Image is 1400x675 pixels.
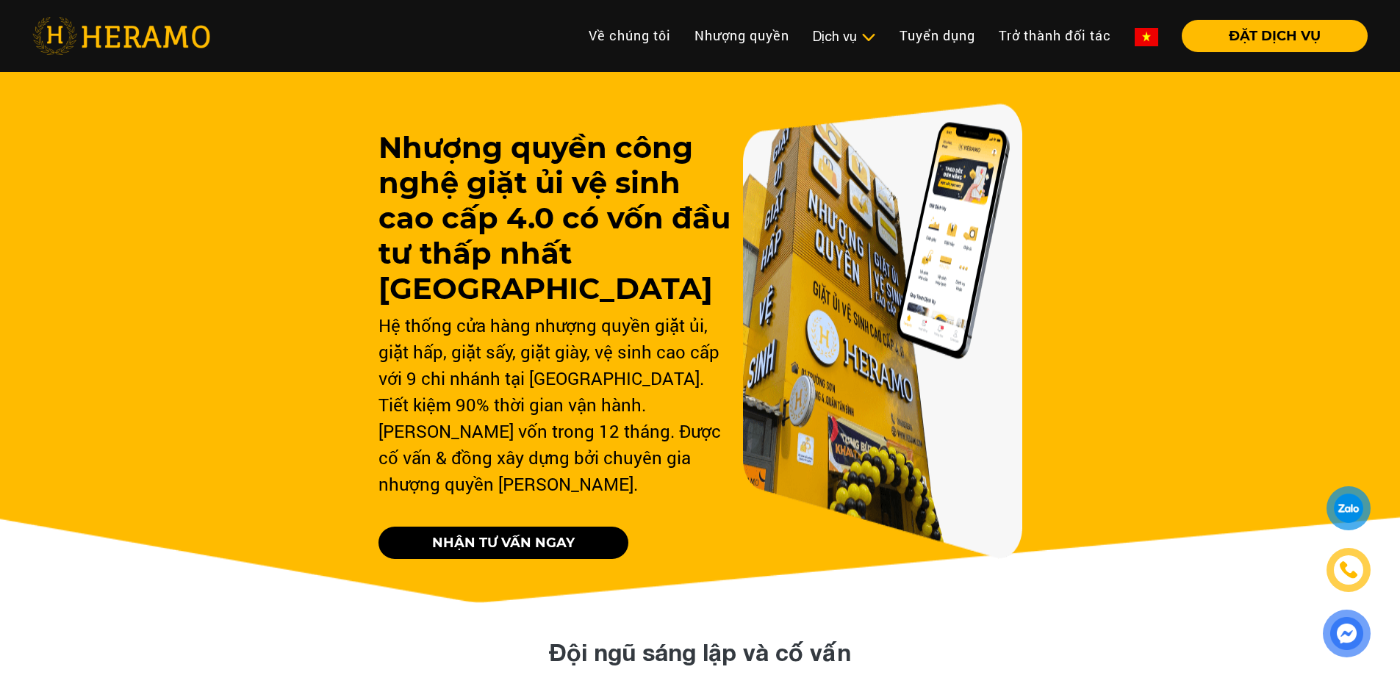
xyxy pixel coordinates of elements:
img: phone-icon [1338,560,1359,581]
a: ĐẶT DỊCH VỤ [1170,29,1368,43]
a: Trở thành đối tác [987,20,1123,51]
button: ĐẶT DỊCH VỤ [1182,20,1368,52]
a: phone-icon [1329,550,1369,591]
a: NHẬN TƯ VẤN NGAY [378,527,628,559]
h2: Đội ngũ sáng lập và cố vấn [381,638,1020,666]
div: Dịch vụ [813,26,876,46]
img: subToggleIcon [861,30,876,45]
img: vn-flag.png [1135,28,1158,46]
a: Tuyển dụng [888,20,987,51]
a: Về chúng tôi [577,20,683,51]
h3: Nhượng quyền công nghệ giặt ủi vệ sinh cao cấp 4.0 có vốn đầu tư thấp nhất [GEOGRAPHIC_DATA] [378,130,730,306]
img: heramo-logo.png [32,17,210,55]
img: banner [743,104,1022,559]
a: Nhượng quyền [683,20,801,51]
div: Hệ thống cửa hàng nhượng quyền giặt ủi, giặt hấp, giặt sấy, giặt giày, vệ sinh cao cấp với 9 chi ... [378,312,730,497]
